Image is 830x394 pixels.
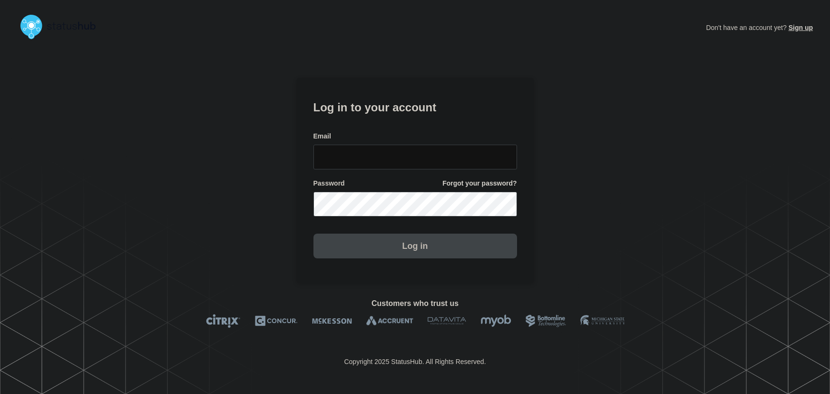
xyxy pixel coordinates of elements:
img: McKesson logo [312,314,352,328]
h2: Customers who trust us [17,299,813,308]
img: Bottomline logo [526,314,566,328]
img: myob logo [480,314,511,328]
img: StatusHub logo [17,11,107,42]
button: Log in [313,234,517,258]
a: Forgot your password? [442,179,517,188]
p: Copyright 2025 StatusHub. All Rights Reserved. [344,358,486,365]
img: Accruent logo [366,314,413,328]
a: Sign up [787,24,813,31]
img: MSU logo [580,314,625,328]
span: Password [313,179,345,188]
input: email input [313,145,517,169]
p: Don't have an account yet? [706,16,813,39]
input: password input [313,192,517,217]
h1: Log in to your account [313,98,517,115]
span: Email [313,132,331,141]
img: Citrix logo [206,314,241,328]
img: Concur logo [255,314,298,328]
img: DataVita logo [428,314,466,328]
